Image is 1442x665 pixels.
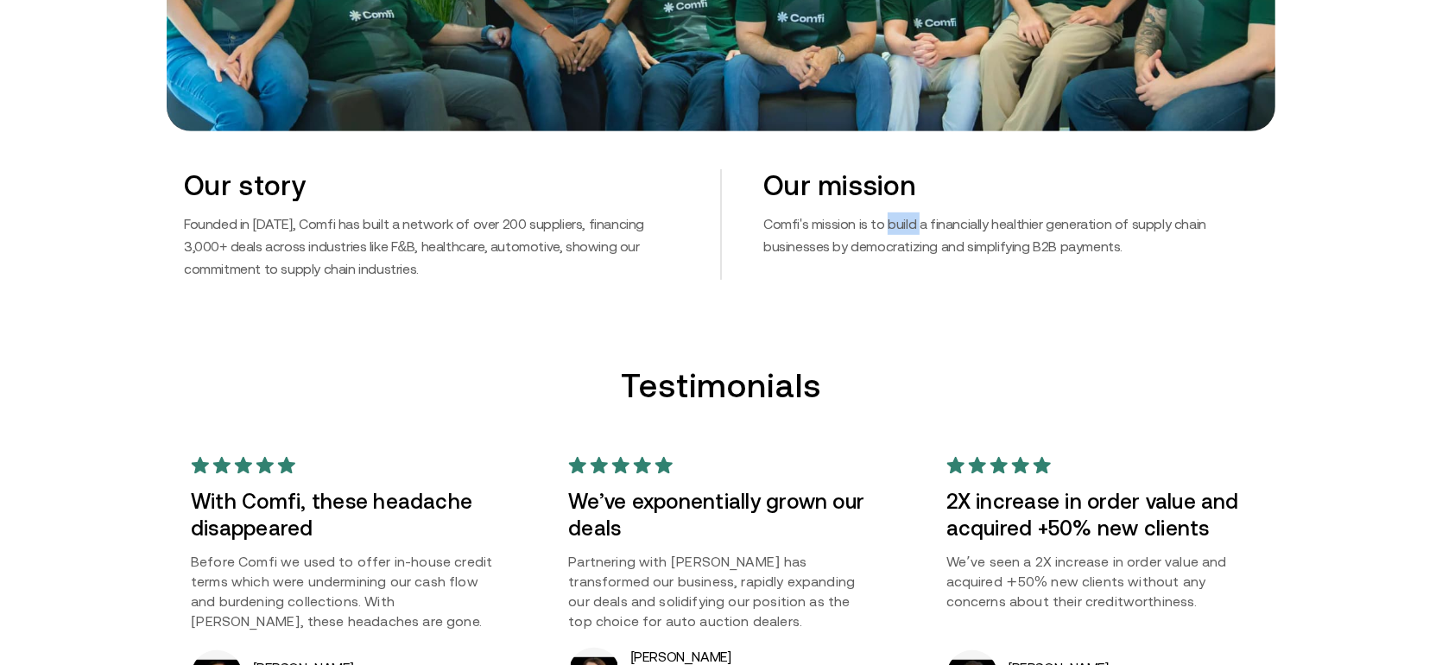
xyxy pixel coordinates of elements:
[763,212,1258,257] p: Comfi's mission is to build a financially healthier generation of supply chain businesses by demo...
[763,169,1258,202] h2: Our mission
[568,488,873,541] h3: We’ve exponentially grown our deals
[191,488,496,541] h3: With Comfi, these headache disappeared
[184,169,679,202] h2: Our story
[946,552,1251,611] p: We’ve seen a 2X increase in order value and acquired +50% new clients without any concerns about ...
[568,552,873,631] p: Partnering with [PERSON_NAME] has transformed our business, rapidly expanding our deals and solid...
[946,488,1251,541] h3: 2X increase in order value and acquired +50% new clients
[191,552,496,631] p: Before Comfi we used to offer in-house credit terms which were undermining our cash flow and burd...
[621,366,821,405] h2: Testimonials
[184,212,679,280] p: Founded in [DATE], Comfi has built a network of over 200 suppliers, financing 3,000+ deals across...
